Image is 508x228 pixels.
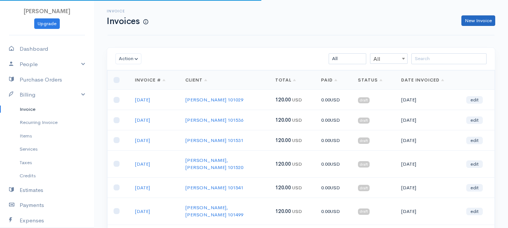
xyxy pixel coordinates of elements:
[358,77,382,83] a: Status
[135,208,150,214] a: [DATE]
[185,157,243,171] a: [PERSON_NAME], [PERSON_NAME] 101520
[143,19,148,25] span: How to create your first Invoice?
[395,177,460,198] td: [DATE]
[358,118,370,124] span: draft
[315,110,352,130] td: 0.00
[466,184,483,192] a: edit
[292,137,302,143] span: USD
[330,184,340,191] span: USD
[358,97,370,103] span: draft
[466,116,483,124] a: edit
[395,90,460,110] td: [DATE]
[395,110,460,130] td: [DATE]
[185,204,243,218] a: [PERSON_NAME], [PERSON_NAME] 101499
[395,150,460,177] td: [DATE]
[315,150,352,177] td: 0.00
[292,161,302,167] span: USD
[185,184,243,191] a: [PERSON_NAME] 101541
[315,198,352,225] td: 0.00
[330,117,340,123] span: USD
[330,97,340,103] span: USD
[115,53,141,64] button: Action
[24,8,70,15] span: [PERSON_NAME]
[292,184,302,191] span: USD
[395,198,460,225] td: [DATE]
[185,97,243,103] a: [PERSON_NAME] 101029
[466,208,483,215] a: edit
[275,97,291,103] span: 120.00
[135,77,165,83] a: Invoice #
[358,185,370,191] span: draft
[466,160,483,168] a: edit
[466,96,483,104] a: edit
[275,137,291,143] span: 120.00
[275,184,291,191] span: 120.00
[135,97,150,103] a: [DATE]
[275,208,291,214] span: 120.00
[135,137,150,143] a: [DATE]
[135,184,150,191] a: [DATE]
[370,53,408,64] span: All
[411,53,487,64] input: Search
[461,15,495,26] a: New Invoice
[330,137,340,143] span: USD
[466,137,483,144] a: edit
[370,54,407,64] span: All
[321,77,337,83] a: Paid
[107,9,148,13] h6: Invoice
[358,161,370,167] span: draft
[315,130,352,151] td: 0.00
[185,137,243,143] a: [PERSON_NAME] 101531
[185,117,243,123] a: [PERSON_NAME] 101536
[275,77,296,83] a: Total
[315,177,352,198] td: 0.00
[395,130,460,151] td: [DATE]
[401,77,444,83] a: Date Invoiced
[358,137,370,143] span: draft
[292,208,302,214] span: USD
[275,161,291,167] span: 120.00
[330,161,340,167] span: USD
[34,18,60,29] a: Upgrade
[185,77,207,83] a: Client
[330,208,340,214] span: USD
[135,117,150,123] a: [DATE]
[107,17,148,26] h1: Invoices
[358,208,370,214] span: draft
[275,117,291,123] span: 120.00
[315,90,352,110] td: 0.00
[292,97,302,103] span: USD
[292,117,302,123] span: USD
[135,161,150,167] a: [DATE]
